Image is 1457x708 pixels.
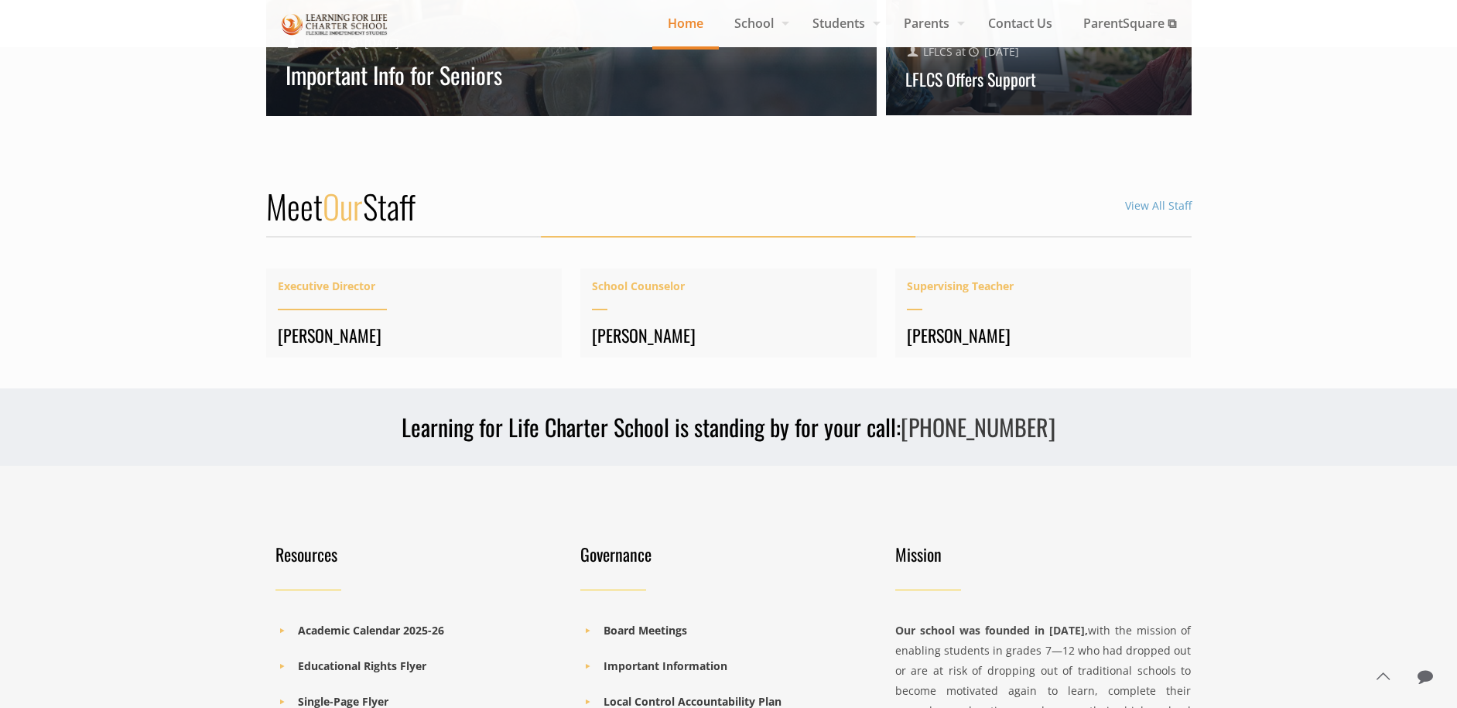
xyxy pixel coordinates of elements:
a: Educational Rights Flyer [298,658,426,673]
h4: Mission [895,543,1192,565]
img: Home [282,11,388,38]
a: Academic Calendar 2025-26 [298,623,444,638]
span: Executive Director [278,276,551,296]
h4: [PERSON_NAME] [907,324,1180,346]
h4: [PERSON_NAME] [278,324,551,346]
h4: Governance [580,543,867,565]
a: LFLCS Offers Support [905,67,1036,91]
span: Our [323,182,363,230]
a: Supervising Teacher[PERSON_NAME] [895,268,1192,357]
h2: Meet Staff [266,186,416,226]
span: Parents [888,12,973,35]
a: Important Information [604,658,727,673]
a: School Counselor[PERSON_NAME] [580,268,877,357]
span: at [956,44,966,59]
a: LFLCS [923,44,953,59]
h4: [PERSON_NAME] [592,324,865,346]
a: View All Staff [1125,198,1192,213]
a: Important Info for Seniors [286,57,502,92]
span: Supervising Teacher [907,276,1180,296]
span: ParentSquare ⧉ [1068,12,1192,35]
h4: Resources [275,543,563,565]
span: School Counselor [592,276,865,296]
h3: Learning for Life Charter School is standing by for your call: [266,412,1192,443]
a: Executive Director[PERSON_NAME] [266,268,563,357]
span: Home [652,12,719,35]
span: Contact Us [973,12,1068,35]
span: School [719,12,797,35]
span: Students [797,12,888,35]
strong: Our school was founded in [DATE], [895,623,1088,638]
span: [DATE] [984,44,1019,59]
a: Back to top icon [1366,660,1399,693]
a: Board Meetings [604,623,687,638]
a: [PHONE_NUMBER] [901,409,1055,444]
